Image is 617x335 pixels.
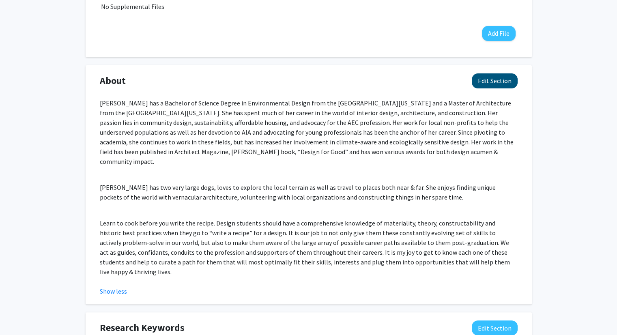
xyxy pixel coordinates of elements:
[100,98,518,166] p: [PERSON_NAME] has a Bachelor of Science Degree in Environmental Design from the [GEOGRAPHIC_DATA]...
[100,218,518,277] p: Learn to cook before you write the recipe. Design students should have a comprehensive knowledge ...
[100,286,127,296] button: Show less
[100,183,518,202] p: [PERSON_NAME] has two very large dogs, loves to explore the local terrain as well as travel to pl...
[482,26,516,41] button: Add File
[472,73,518,88] button: Edit About
[100,73,126,88] span: About
[100,320,185,335] span: Research Keywords
[6,298,34,329] iframe: Chat
[101,2,516,11] div: No Supplemental Files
